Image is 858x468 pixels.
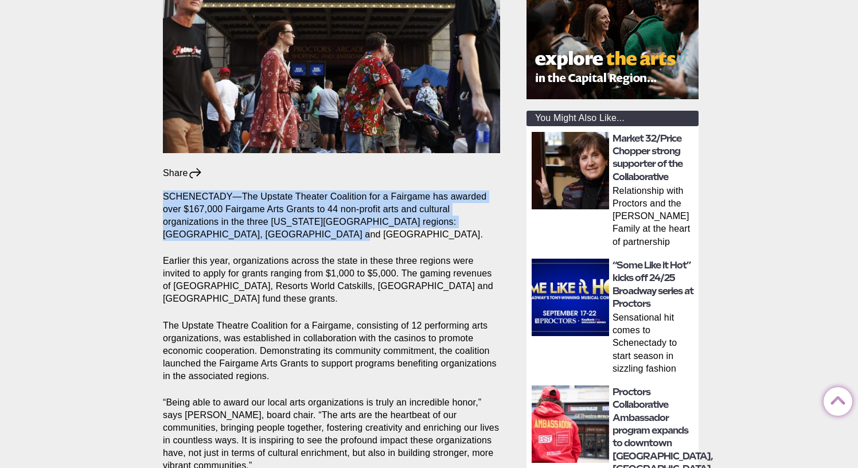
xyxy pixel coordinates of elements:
a: Back to Top [824,388,847,411]
p: SCHENECTADY—The Upstate Theater Coalition for a Fairgame has awarded over $167,000 Fairgame Arts ... [163,190,500,241]
img: thumbnail: “Some Like it Hot” kicks off 24/25 Broadway series at Proctors [532,259,609,336]
p: Earlier this year, organizations across the state in these three regions were invited to apply fo... [163,255,500,305]
div: Share [163,167,202,180]
a: “Some Like it Hot” kicks off 24/25 Broadway series at Proctors [613,260,693,309]
p: Relationship with Proctors and the [PERSON_NAME] Family at the heart of partnership Since [DATE],... [613,185,695,250]
a: Market 32/Price Chopper strong supporter of the Collaborative [613,133,682,182]
img: thumbnail: Market 32/Price Chopper strong supporter of the Collaborative [532,132,609,209]
img: thumbnail: Proctors Collaborative Ambassador program expands to downtown Albany, Saratoga Springs [532,385,609,463]
p: The Upstate Theatre Coalition for a Fairgame, consisting of 12 performing arts organizations, was... [163,319,500,383]
div: You Might Also Like... [526,111,699,126]
p: Sensational hit comes to Schenectady to start season in sizzling fashion SCHENECTADY—Kicking off ... [613,311,695,377]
